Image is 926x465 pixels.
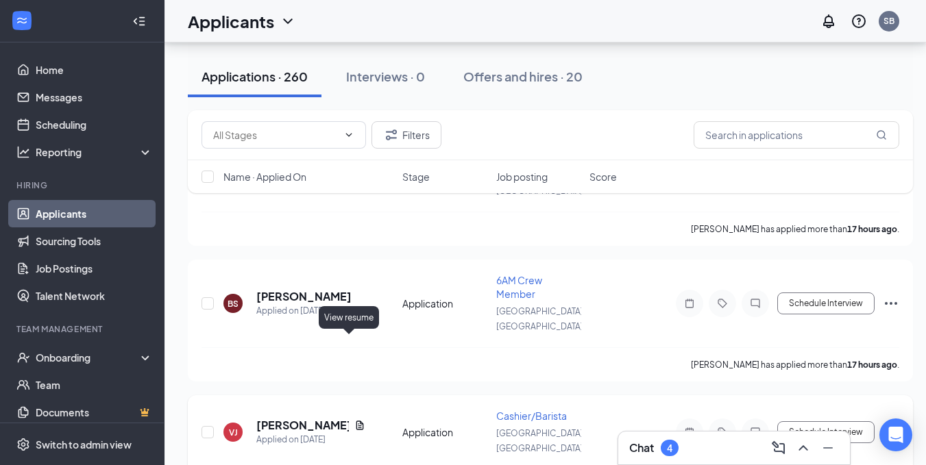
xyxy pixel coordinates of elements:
h3: Chat [629,440,654,455]
svg: ChatInactive [747,298,764,309]
svg: Analysis [16,145,30,159]
input: All Stages [213,127,338,142]
svg: Ellipses [883,295,899,312]
a: Applicants [36,200,153,227]
svg: Notifications [820,13,837,29]
button: Filter Filters [371,121,441,149]
a: Talent Network [36,282,153,310]
span: Stage [402,170,430,184]
a: Messages [36,84,153,111]
div: View resume [319,306,379,329]
b: 17 hours ago [847,360,897,370]
div: SB [884,15,894,27]
div: Application [402,297,488,310]
svg: QuestionInfo [851,13,867,29]
div: Interviews · 0 [346,68,425,85]
svg: MagnifyingGlass [876,129,887,140]
button: Minimize [817,437,839,459]
span: [GEOGRAPHIC_DATA], [GEOGRAPHIC_DATA] [496,306,585,331]
div: Reporting [36,145,154,159]
svg: Tag [714,298,731,309]
div: Applied on [DATE] [256,433,365,447]
a: Sourcing Tools [36,227,153,255]
svg: Minimize [820,440,836,456]
span: Cashier/Barista [496,410,567,422]
svg: Collapse [132,14,146,28]
svg: ChatInactive [747,427,764,438]
span: Job posting [496,170,548,184]
svg: Document [354,420,365,431]
p: [PERSON_NAME] has applied more than . [691,359,899,370]
a: DocumentsCrown [36,399,153,426]
svg: Note [681,427,698,438]
div: Open Intercom Messenger [879,418,912,451]
svg: Settings [16,438,30,451]
a: Scheduling [36,111,153,138]
div: BS [228,298,239,310]
svg: ChevronDown [343,129,354,140]
a: Team [36,371,153,399]
span: [GEOGRAPHIC_DATA], [GEOGRAPHIC_DATA] [496,428,585,453]
div: Offers and hires · 20 [463,68,583,85]
svg: WorkstreamLogo [15,14,29,27]
div: Applied on [DATE] [256,304,352,318]
span: 6AM Crew Member [496,274,542,300]
button: ChevronUp [792,437,814,459]
input: Search in applications [694,121,899,149]
div: Onboarding [36,351,141,364]
svg: Tag [714,427,731,438]
div: Switch to admin view [36,438,132,451]
svg: Filter [383,127,400,143]
div: Hiring [16,179,150,191]
svg: Note [681,298,698,309]
button: Schedule Interview [777,421,875,443]
div: Application [402,425,488,439]
div: Applications · 260 [202,68,308,85]
svg: ChevronDown [280,13,296,29]
a: Home [36,56,153,84]
svg: UserCheck [16,351,30,364]
button: ComposeMessage [768,437,790,459]
button: Schedule Interview [777,292,875,314]
svg: ComposeMessage [770,440,787,456]
div: VJ [229,427,238,438]
b: 17 hours ago [847,224,897,234]
div: Team Management [16,323,150,335]
span: Name · Applied On [223,170,306,184]
span: Score [589,170,617,184]
a: Job Postings [36,255,153,282]
h5: [PERSON_NAME] [256,418,349,433]
h5: [PERSON_NAME] [256,289,352,304]
p: [PERSON_NAME] has applied more than . [691,223,899,235]
h1: Applicants [188,10,274,33]
div: 4 [667,442,672,454]
svg: ChevronUp [795,440,812,456]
